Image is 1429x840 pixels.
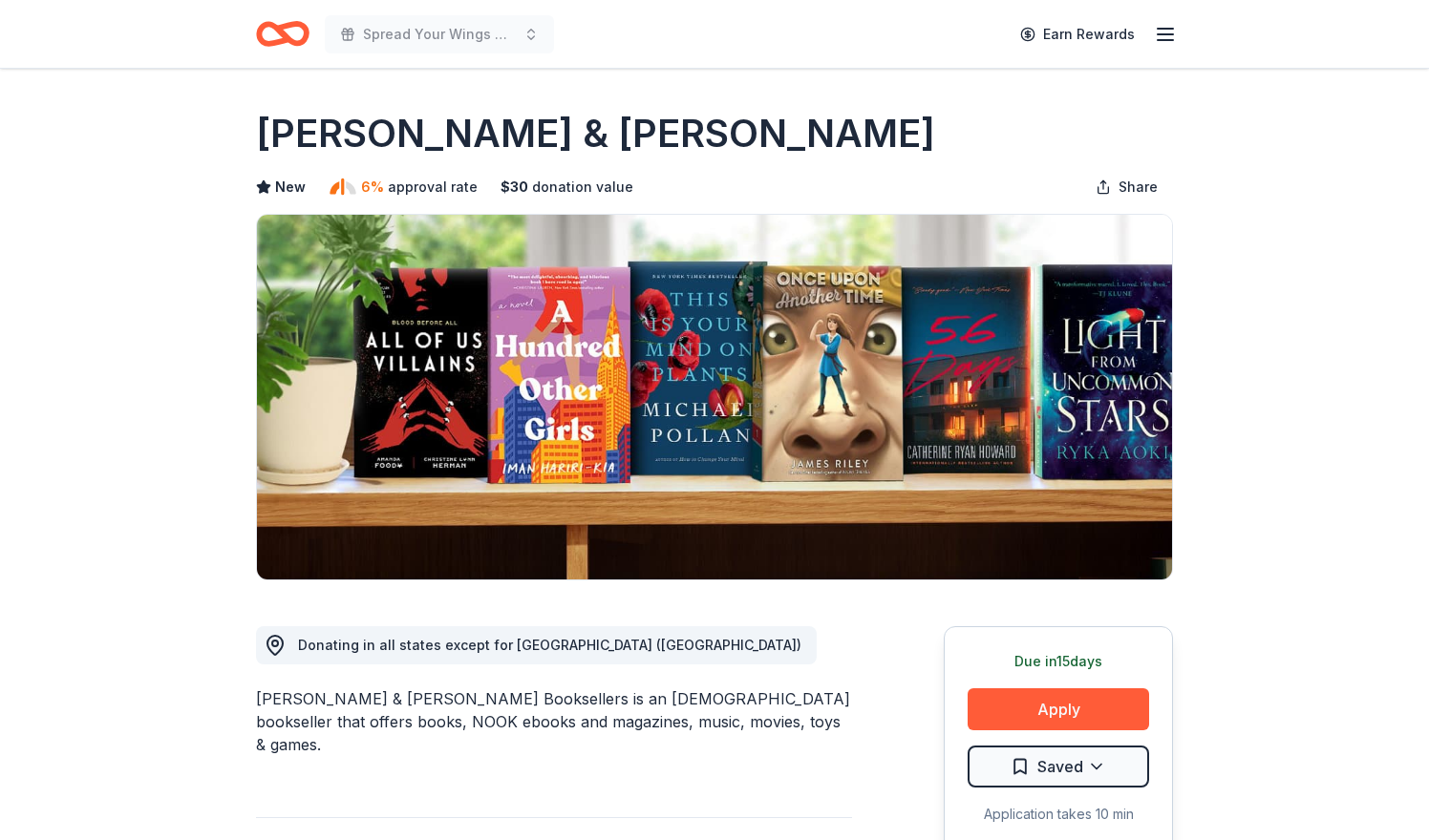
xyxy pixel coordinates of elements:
[275,176,306,199] span: New
[256,687,852,756] div: [PERSON_NAME] & [PERSON_NAME] Booksellers is an [DEMOGRAPHIC_DATA] bookseller that offers books, ...
[1080,168,1173,206] button: Share
[968,803,1149,826] div: Application takes 10 min
[501,176,528,199] span: $ 30
[363,23,516,46] span: Spread Your Wings Gala - The Masked Singer
[361,176,384,199] span: 6%
[1009,17,1146,52] a: Earn Rewards
[968,745,1149,787] button: Saved
[256,107,935,160] h1: [PERSON_NAME] & [PERSON_NAME]
[968,688,1149,730] button: Apply
[532,176,633,199] span: donation value
[257,215,1172,579] img: Image for Barnes & Noble
[325,15,554,53] button: Spread Your Wings Gala - The Masked Singer
[1119,176,1158,199] span: Share
[968,650,1149,673] div: Due in 15 days
[298,637,801,653] span: Donating in all states except for [GEOGRAPHIC_DATA] ([GEOGRAPHIC_DATA])
[256,11,309,56] a: Home
[1037,754,1083,779] span: Saved
[388,176,478,199] span: approval rate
